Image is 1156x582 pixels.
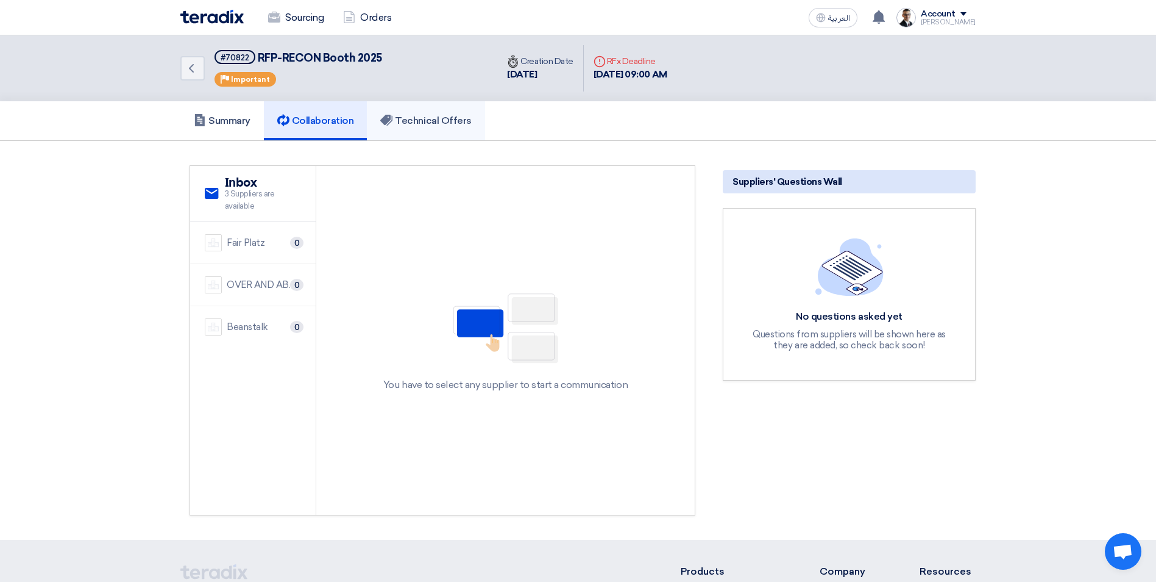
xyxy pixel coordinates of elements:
[290,237,303,249] span: 0
[227,236,264,250] div: Fair Platz
[277,115,354,127] h5: Collaboration
[225,188,301,212] span: 3 Suppliers are available
[921,9,956,20] div: Account
[205,318,222,336] img: company-name
[507,55,573,68] div: Creation Date
[820,564,883,579] li: Company
[594,55,667,68] div: RFx Deadline
[264,101,367,140] a: Collaboration
[194,115,250,127] h5: Summary
[227,320,268,334] div: Beanstalk
[896,8,916,27] img: Jamal_pic_no_background_1753695917957.png
[290,321,303,333] span: 0
[290,279,303,291] span: 0
[594,68,667,82] div: [DATE] 09:00 AM
[507,68,573,82] div: [DATE]
[383,378,628,392] div: You have to select any supplier to start a communication
[367,101,484,140] a: Technical Offers
[920,564,976,579] li: Resources
[681,564,784,579] li: Products
[231,75,270,84] span: Important
[815,238,884,295] img: empty_state_list.svg
[380,115,471,127] h5: Technical Offers
[333,4,401,31] a: Orders
[809,8,857,27] button: العربية
[225,176,301,190] h2: Inbox
[205,234,222,251] img: company-name
[227,278,301,292] div: OVER AND ABOVE DESIGN LTD
[180,10,244,24] img: Teradix logo
[746,329,953,351] div: Questions from suppliers will be shown here as they are added, so check back soon!
[215,50,382,65] h5: RFP-RECON Booth 2025
[828,14,850,23] span: العربية
[445,289,567,367] img: No Partner Selected
[180,101,264,140] a: Summary
[258,51,382,65] span: RFP-RECON Booth 2025
[258,4,333,31] a: Sourcing
[1105,533,1141,570] a: Open chat
[205,276,222,293] img: company-name
[746,311,953,323] div: No questions asked yet
[732,175,842,189] span: Suppliers' Questions Wall
[221,54,249,62] div: #70822
[921,19,976,26] div: [PERSON_NAME]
